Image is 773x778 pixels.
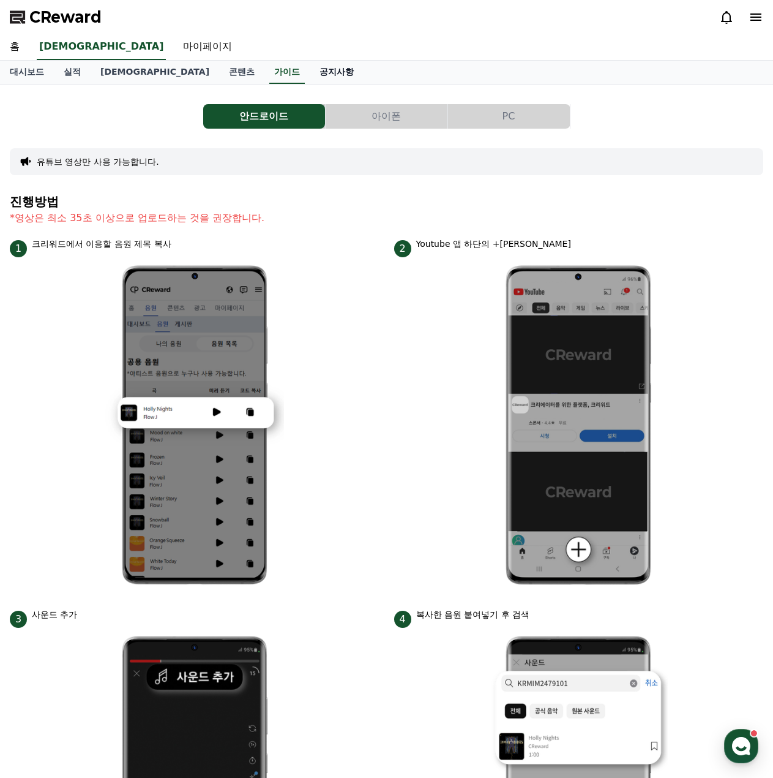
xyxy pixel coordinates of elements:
span: 설정 [189,407,204,417]
span: 3 [10,611,27,628]
a: [DEMOGRAPHIC_DATA] [37,34,166,60]
a: 홈 [4,388,81,419]
a: 실적 [54,61,91,84]
button: 유튜브 영상만 사용 가능합니다. [37,156,159,168]
span: 대화 [112,407,127,417]
span: 1 [10,240,27,257]
a: CReward [10,7,102,27]
a: [DEMOGRAPHIC_DATA] [91,61,219,84]
a: 마이페이지 [173,34,242,60]
button: 아이폰 [326,104,447,129]
img: 1.png [105,257,284,594]
p: *영상은 최소 35초 이상으로 업로드하는 것을 권장합니다. [10,211,763,225]
img: 2.png [489,257,668,594]
a: PC [448,104,570,129]
button: 안드로이드 [203,104,325,129]
p: 복사한 음원 붙여넣기 후 검색 [416,608,530,621]
p: 사운드 추가 [32,608,77,621]
a: 설정 [158,388,235,419]
p: 크리워드에서 이용할 음원 제목 복사 [32,238,171,251]
h4: 진행방법 [10,195,763,208]
p: Youtube 앱 하단의 +[PERSON_NAME] [416,238,571,251]
span: CReward [29,7,102,27]
a: 대화 [81,388,158,419]
button: PC [448,104,570,129]
span: 2 [394,240,411,257]
a: 콘텐츠 [219,61,264,84]
a: 가이드 [269,61,305,84]
a: 공지사항 [310,61,364,84]
span: 홈 [39,407,46,417]
a: 안드로이드 [203,104,326,129]
span: 4 [394,611,411,628]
